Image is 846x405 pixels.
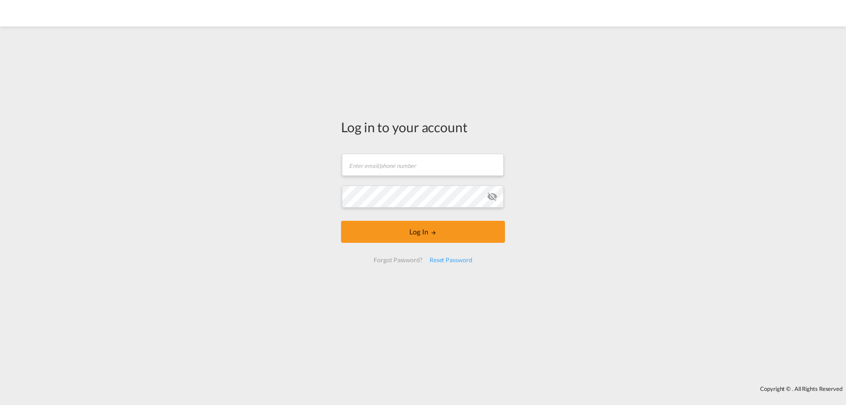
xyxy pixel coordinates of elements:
md-icon: icon-eye-off [487,191,497,202]
div: Reset Password [426,252,476,268]
div: Forgot Password? [370,252,426,268]
input: Enter email/phone number [342,154,504,176]
div: Log in to your account [341,118,505,136]
button: LOGIN [341,221,505,243]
